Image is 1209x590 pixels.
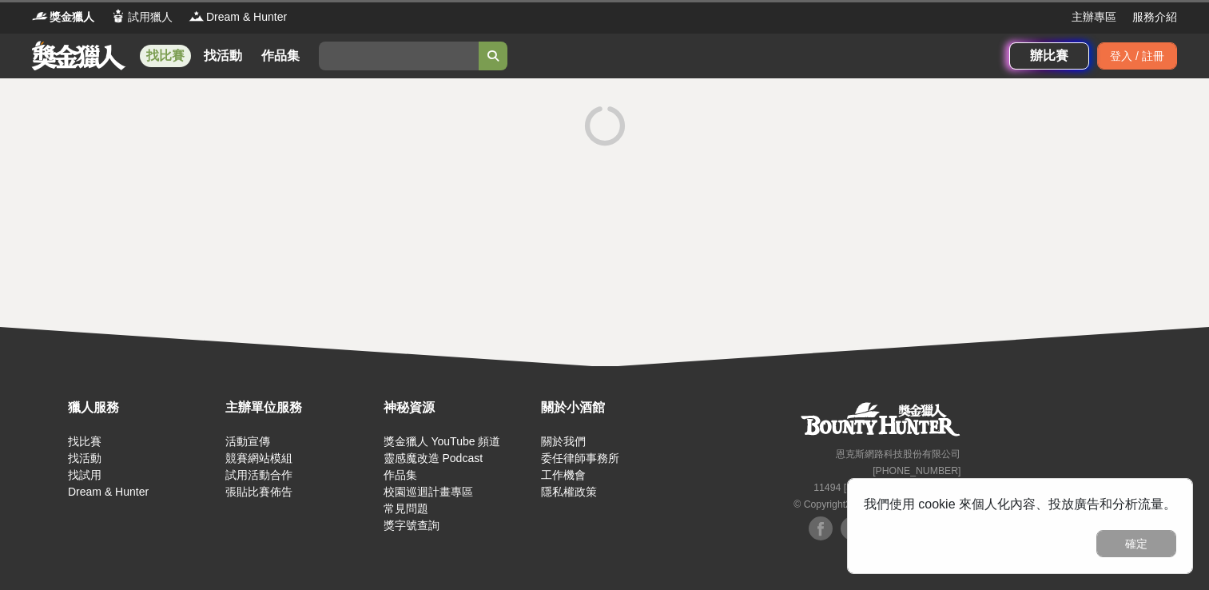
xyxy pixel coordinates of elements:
[225,398,375,417] div: 主辦單位服務
[384,398,533,417] div: 神秘資源
[873,465,960,476] small: [PHONE_NUMBER]
[1009,42,1089,70] a: 辦比賽
[68,485,149,498] a: Dream & Hunter
[68,398,217,417] div: 獵人服務
[384,502,428,515] a: 常見問題
[384,452,483,464] a: 靈感魔改造 Podcast
[50,9,94,26] span: 獎金獵人
[1072,9,1116,26] a: 主辦專區
[541,468,586,481] a: 工作機會
[864,497,1176,511] span: 我們使用 cookie 來個人化內容、投放廣告和分析流量。
[836,448,960,460] small: 恩克斯網路科技股份有限公司
[541,435,586,448] a: 關於我們
[128,9,173,26] span: 試用獵人
[110,8,126,24] img: Logo
[841,516,865,540] img: Facebook
[255,45,306,67] a: 作品集
[140,45,191,67] a: 找比賽
[197,45,249,67] a: 找活動
[32,9,94,26] a: Logo獎金獵人
[809,516,833,540] img: Facebook
[225,452,292,464] a: 競賽網站模組
[384,519,439,532] a: 獎字號查詢
[1097,42,1177,70] div: 登入 / 註冊
[793,499,960,510] small: © Copyright 2025 . All Rights Reserved.
[541,485,597,498] a: 隱私權政策
[1132,9,1177,26] a: 服務介紹
[189,8,205,24] img: Logo
[225,468,292,481] a: 試用活動合作
[541,398,690,417] div: 關於小酒館
[384,485,473,498] a: 校園巡迴計畫專區
[541,452,619,464] a: 委任律師事務所
[189,9,287,26] a: LogoDream & Hunter
[110,9,173,26] a: Logo試用獵人
[384,468,417,481] a: 作品集
[68,468,101,481] a: 找試用
[68,435,101,448] a: 找比賽
[225,435,270,448] a: 活動宣傳
[384,435,501,448] a: 獎金獵人 YouTube 頻道
[206,9,287,26] span: Dream & Hunter
[225,485,292,498] a: 張貼比賽佈告
[32,8,48,24] img: Logo
[1096,530,1176,557] button: 確定
[68,452,101,464] a: 找活動
[813,482,960,493] small: 11494 [STREET_ADDRESS] 3 樓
